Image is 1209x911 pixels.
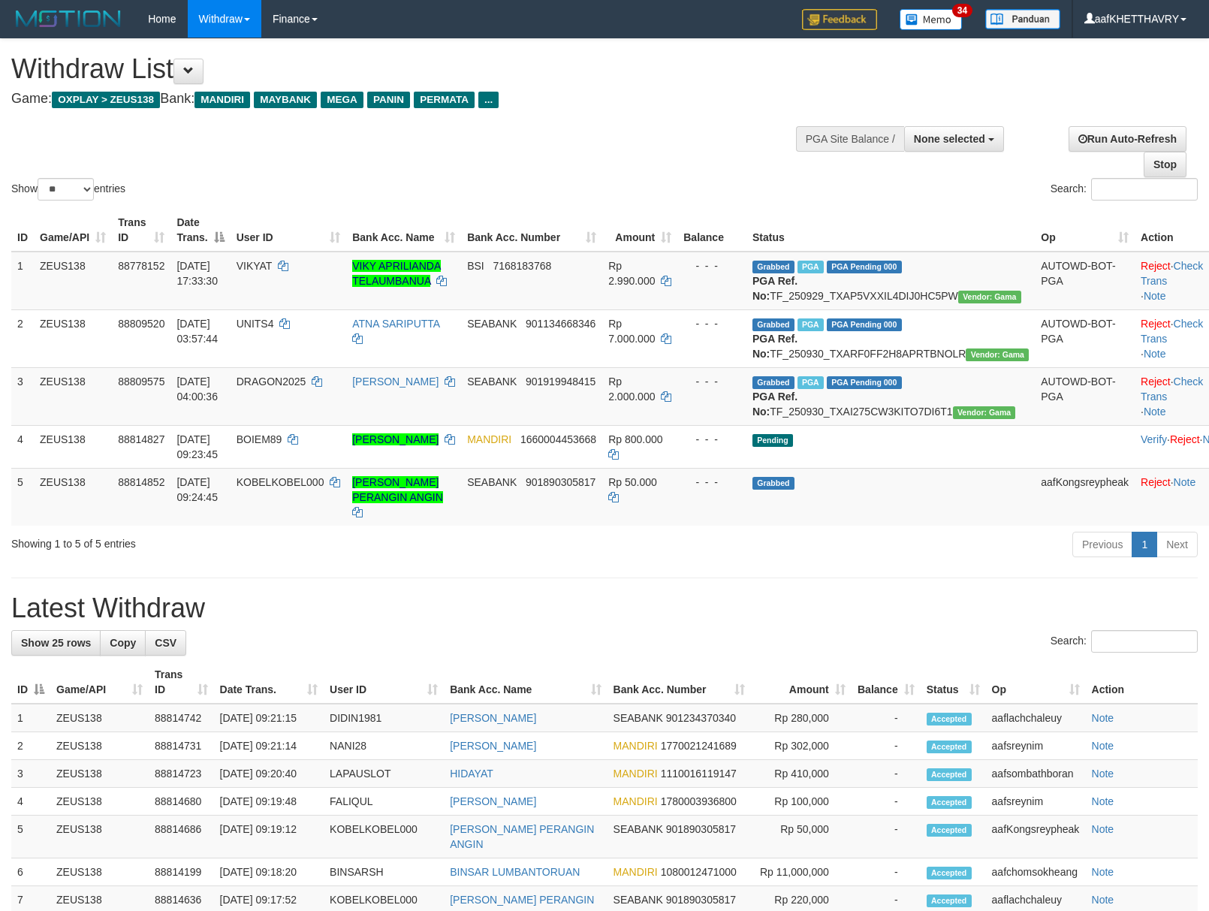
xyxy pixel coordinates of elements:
td: FALIQUL [324,788,444,816]
span: PANIN [367,92,410,108]
td: [DATE] 09:20:40 [214,760,324,788]
td: Rp 280,000 [751,704,851,732]
td: 3 [11,760,50,788]
label: Show entries [11,178,125,201]
span: 88809575 [118,376,164,388]
td: 6 [11,858,50,886]
span: Accepted [927,824,972,837]
td: 3 [11,367,34,425]
th: User ID: activate to sort column ascending [324,661,444,704]
span: MANDIRI [467,433,511,445]
td: aafsreynim [986,788,1086,816]
td: ZEUS138 [34,309,112,367]
span: SEABANK [467,318,517,330]
a: 1 [1132,532,1157,557]
th: Amount: activate to sort column ascending [602,209,677,252]
span: 88809520 [118,318,164,330]
label: Search: [1051,178,1198,201]
span: DRAGON2025 [237,376,306,388]
td: [DATE] 09:21:15 [214,704,324,732]
a: Reject [1141,376,1171,388]
span: Grabbed [752,261,794,273]
td: aafKongsreypheak [986,816,1086,858]
a: [PERSON_NAME] [352,433,439,445]
span: MANDIRI [614,795,658,807]
a: Check Trans [1141,260,1203,287]
span: ... [478,92,499,108]
a: Note [1092,894,1114,906]
span: Copy 901890305817 to clipboard [526,476,595,488]
th: Op: activate to sort column ascending [1035,209,1135,252]
a: [PERSON_NAME] [352,376,439,388]
td: [DATE] 09:21:14 [214,732,324,760]
td: aafchomsokheang [986,858,1086,886]
a: [PERSON_NAME] [450,712,536,724]
span: Rp 2.000.000 [608,376,655,403]
td: ZEUS138 [50,858,149,886]
b: PGA Ref. No: [752,275,797,302]
td: 2 [11,732,50,760]
span: Pending [752,434,793,447]
a: [PERSON_NAME] [450,740,536,752]
div: - - - [683,374,740,389]
th: Date Trans.: activate to sort column ascending [214,661,324,704]
span: Accepted [927,768,972,781]
a: HIDAYAT [450,768,493,780]
th: Status [746,209,1035,252]
th: Op: activate to sort column ascending [986,661,1086,704]
a: Note [1092,866,1114,878]
span: PGA Pending [827,376,902,389]
span: MANDIRI [614,866,658,878]
span: VIKYAT [237,260,272,272]
a: Note [1092,823,1114,835]
a: Note [1092,740,1114,752]
th: Amount: activate to sort column ascending [751,661,851,704]
a: Note [1144,290,1166,302]
th: ID [11,209,34,252]
td: [DATE] 09:19:48 [214,788,324,816]
td: 1 [11,704,50,732]
td: TF_250929_TXAP5VXXIL4DIJ0HC5PW [746,252,1035,310]
span: SEABANK [614,712,663,724]
td: - [852,704,921,732]
td: 5 [11,816,50,858]
span: SEABANK [467,476,517,488]
span: 34 [952,4,972,17]
input: Search: [1091,178,1198,201]
td: - [852,858,921,886]
td: 4 [11,425,34,468]
select: Showentries [38,178,94,201]
span: SEABANK [467,376,517,388]
a: Reject [1141,260,1171,272]
span: 88778152 [118,260,164,272]
th: Trans ID: activate to sort column ascending [112,209,170,252]
th: Status: activate to sort column ascending [921,661,986,704]
a: Check Trans [1141,376,1203,403]
img: MOTION_logo.png [11,8,125,30]
th: ID: activate to sort column descending [11,661,50,704]
span: Copy 1080012471000 to clipboard [661,866,737,878]
span: Marked by aafchomsokheang [797,261,824,273]
td: - [852,760,921,788]
a: Show 25 rows [11,630,101,656]
span: Grabbed [752,376,794,389]
td: 88814723 [149,760,213,788]
a: [PERSON_NAME] PERANGIN ANGIN [450,823,594,850]
a: CSV [145,630,186,656]
a: Note [1144,348,1166,360]
span: MANDIRI [614,740,658,752]
td: 5 [11,468,34,526]
span: OXPLAY > ZEUS138 [52,92,160,108]
td: TF_250930_TXARF0FF2H8APRTBNOLR [746,309,1035,367]
span: MANDIRI [194,92,250,108]
td: ZEUS138 [50,816,149,858]
span: MEGA [321,92,363,108]
img: Button%20Memo.svg [900,9,963,30]
a: Note [1092,768,1114,780]
span: MANDIRI [614,768,658,780]
td: - [852,816,921,858]
span: Vendor URL: https://trx31.1velocity.biz [953,406,1016,419]
a: Reject [1141,318,1171,330]
b: PGA Ref. No: [752,391,797,418]
span: Copy 901919948415 to clipboard [526,376,595,388]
